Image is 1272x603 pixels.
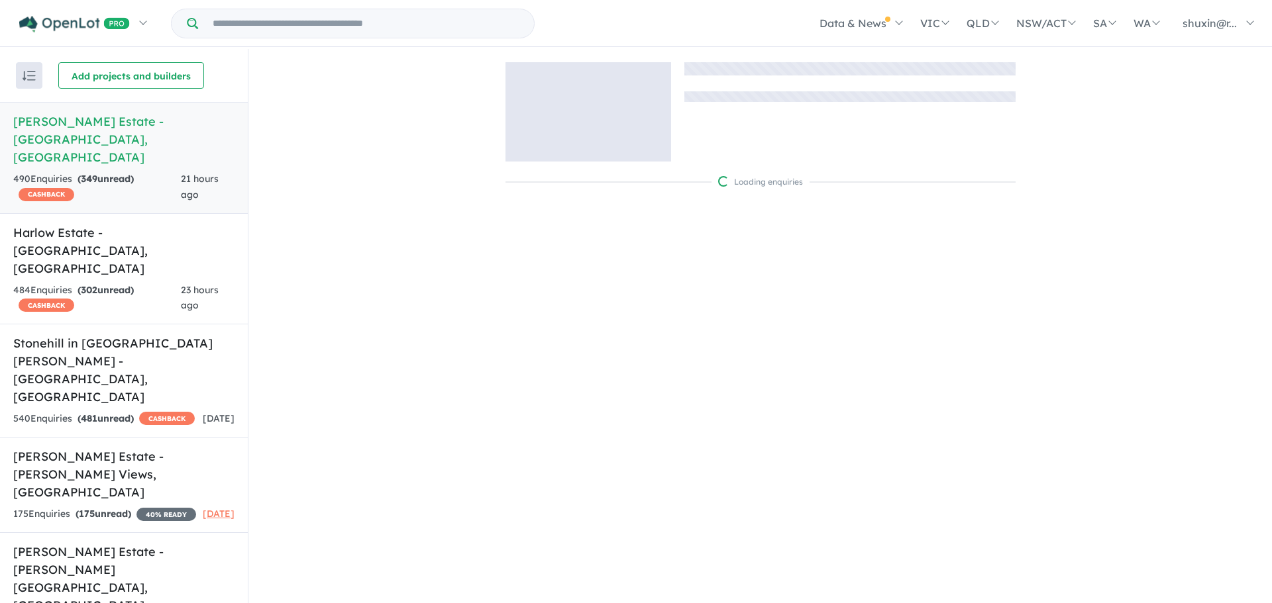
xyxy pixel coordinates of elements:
span: 481 [81,412,97,424]
input: Try estate name, suburb, builder or developer [201,9,531,38]
h5: [PERSON_NAME] Estate - [PERSON_NAME] Views , [GEOGRAPHIC_DATA] [13,447,235,501]
div: 490 Enquir ies [13,171,181,203]
strong: ( unread) [78,173,134,185]
strong: ( unread) [78,284,134,296]
span: 21 hours ago [181,173,219,201]
strong: ( unread) [78,412,134,424]
div: 540 Enquir ies [13,411,195,427]
img: Openlot PRO Logo White [19,16,130,32]
span: [DATE] [203,508,235,520]
img: sort.svg [23,71,36,81]
div: Loading enquiries [718,175,803,189]
h5: Stonehill in [GEOGRAPHIC_DATA][PERSON_NAME] - [GEOGRAPHIC_DATA] , [GEOGRAPHIC_DATA] [13,334,235,406]
span: 302 [81,284,97,296]
strong: ( unread) [76,508,131,520]
span: 40 % READY [136,508,196,521]
span: [DATE] [203,412,235,424]
button: Add projects and builders [58,62,204,89]
span: shuxin@r... [1183,17,1237,30]
h5: [PERSON_NAME] Estate - [GEOGRAPHIC_DATA] , [GEOGRAPHIC_DATA] [13,113,235,166]
span: CASHBACK [139,412,195,425]
span: 175 [79,508,95,520]
span: CASHBACK [19,299,74,312]
span: 23 hours ago [181,284,219,312]
span: 349 [81,173,97,185]
span: CASHBACK [19,188,74,201]
h5: Harlow Estate - [GEOGRAPHIC_DATA] , [GEOGRAPHIC_DATA] [13,224,235,277]
div: 175 Enquir ies [13,506,196,522]
div: 484 Enquir ies [13,283,181,314]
